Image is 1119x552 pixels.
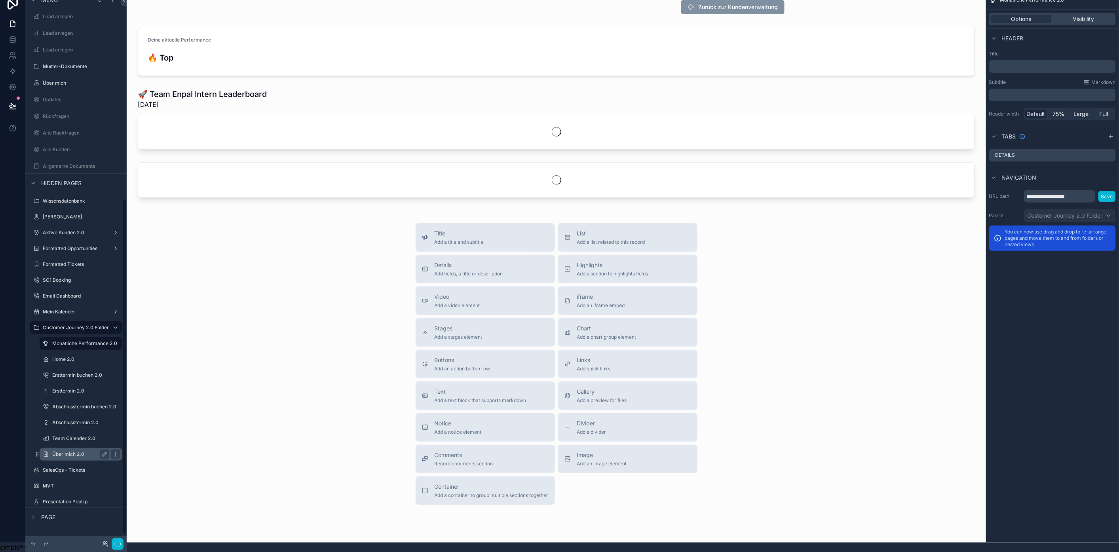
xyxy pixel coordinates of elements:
a: [PERSON_NAME] [30,211,122,223]
span: Hidden pages [41,179,82,187]
label: Alle Kunden [43,146,120,153]
a: Allgemeine Dokumente [30,160,122,173]
a: Formatted Opportunities [30,242,122,255]
button: Save [1098,191,1116,202]
button: ListAdd a list related to this record [558,223,697,252]
span: Container [435,483,549,491]
a: Abschlusstermin 2.0 [40,416,122,429]
label: Home 2.0 [52,356,120,362]
span: Chart [577,324,636,332]
label: Customer Journey 2.0 Folder [43,324,109,331]
span: Stages [435,324,483,332]
div: scrollable content [989,89,1116,101]
a: Ersttermin 2.0 [40,385,122,397]
a: Lead anlegen [30,44,122,56]
a: Updates [30,93,122,106]
a: Mein Kalender [30,305,122,318]
label: Lead anlegen [43,47,120,53]
span: Visibility [1073,15,1094,23]
label: Muster-Dokumente [43,63,120,70]
button: GalleryAdd a preview for files [558,381,697,410]
span: Notice [435,419,482,427]
label: Ersttermin 2.0 [52,388,120,394]
span: iframe [577,293,625,301]
label: Subtitle [989,79,1006,85]
span: Add fields, a title or description [435,271,503,277]
span: Page [41,514,55,522]
span: Add a section to highlights fields [577,271,648,277]
label: Rückfragen [43,113,120,120]
span: Record comments section [435,461,493,467]
a: Home 2.0 [40,353,122,366]
button: Customer Journey 2.0 Folder [1024,209,1116,222]
span: Add a container to group multiple sections together [435,492,549,499]
label: Email Dashboard [43,293,120,299]
span: Tabs [1002,133,1016,140]
a: Customer Journey 2.0 Folder [30,321,122,334]
a: Markdown [1084,79,1116,85]
label: Header width [989,111,1021,117]
span: Links [577,356,611,364]
a: Presentation PopUp [30,495,122,508]
span: Title [435,230,484,237]
a: Muster-Dokumente [30,60,122,73]
button: CommentsRecord comments section [416,445,555,473]
span: Add a list related to this record [577,239,645,245]
a: Alle Kunden [30,143,122,156]
p: You can now use drag and drop to re-arrange pages and move them to and from folders or nested views [1005,229,1111,248]
button: TitleAdd a title and subtitle [416,223,555,252]
a: SalesOps - Tickets [30,464,122,476]
label: Allgemeine Dokumente [43,163,120,169]
span: Details [435,261,503,269]
span: Navigation [1002,174,1037,182]
label: Formatted Opportunities [43,245,109,252]
span: Options [1011,15,1032,23]
a: Über mich [30,77,122,89]
label: MVT [43,483,120,489]
a: Ersttermin buchen 2.0 [40,369,122,381]
span: Add quick links [577,366,611,372]
span: Divider [577,419,606,427]
span: Gallery [577,388,627,396]
label: Wissensdatenbank [43,198,120,204]
a: Email Dashboard [30,290,122,302]
label: Abschlusstermin 2.0 [52,419,120,426]
span: Add a video element [435,302,480,309]
button: NoticeAdd a notice element [416,413,555,442]
label: Abschlusstermin buchen 2.0 [52,404,120,410]
label: Team Calender 2.0 [52,435,120,442]
span: Highlights [577,261,648,269]
span: Customer Journey 2.0 Folder [1028,212,1103,220]
button: TextAdd a text block that supports markdown [416,381,555,410]
label: Title [989,51,1116,57]
button: ContainerAdd a container to group multiple sections together [416,476,555,505]
span: Add an action button row [435,366,490,372]
span: Video [435,293,480,301]
a: Abschlusstermin buchen 2.0 [40,400,122,413]
label: SalesOps - Tickets [43,467,120,473]
label: SC1 Booking [43,277,120,283]
span: Add a preview for files [577,397,627,404]
div: scrollable content [989,60,1116,73]
span: Full [1100,110,1108,118]
a: Lead anlegen [30,27,122,40]
span: Add a text block that supports markdown [435,397,526,404]
span: Buttons [435,356,490,364]
button: DetailsAdd fields, a title or description [416,255,555,283]
a: Aktive Kunden 2.0 [30,226,122,239]
button: ButtonsAdd an action button row [416,350,555,378]
label: [PERSON_NAME] [43,214,120,220]
label: Aktive Kunden 2.0 [43,230,109,236]
label: Mein Kalender [43,309,109,315]
span: Add an iframe embed [577,302,625,309]
label: Parent [989,212,1021,219]
span: List [577,230,645,237]
button: DividerAdd a divider [558,413,697,442]
span: Add a notice element [435,429,482,435]
label: Lead anlegen [43,30,120,36]
span: Default [1027,110,1045,118]
label: Monatliche Performance 2.0 [52,340,117,347]
label: Lead anlegen [43,13,120,20]
span: Header [1002,34,1024,42]
label: Alte Rückfragen [43,130,120,136]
